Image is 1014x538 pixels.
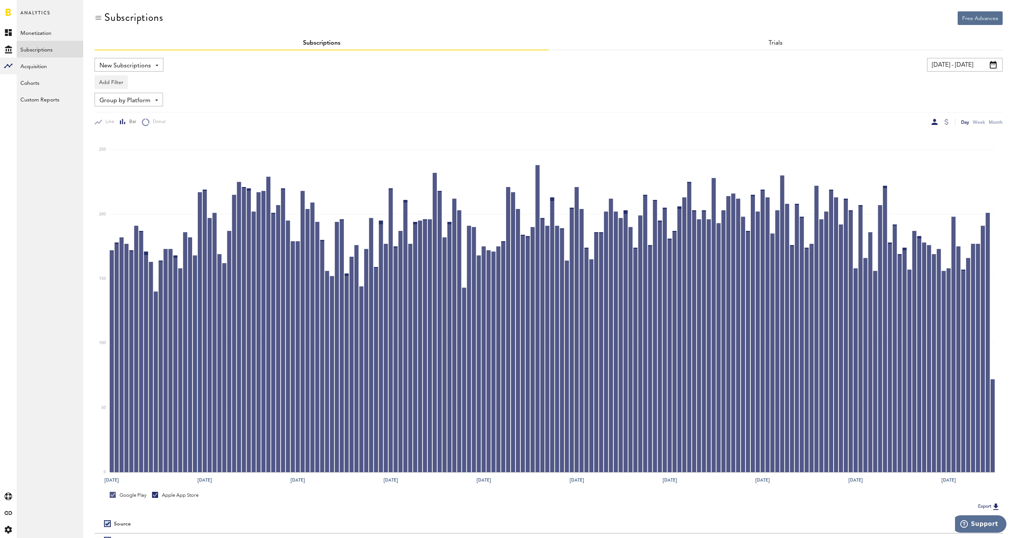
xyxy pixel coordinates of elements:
a: Monetization [17,24,83,41]
text: 0 [104,470,106,474]
div: Period total [558,521,994,527]
text: [DATE] [663,477,677,483]
span: Donut [149,119,166,125]
text: [DATE] [755,477,770,483]
iframe: Opens a widget where you can find more information [955,515,1006,534]
span: New Subscriptions [99,59,151,72]
button: Free Advances [958,11,1003,25]
div: Subscriptions [104,11,163,23]
text: [DATE] [477,477,491,483]
a: Cohorts [17,74,83,91]
div: Google Play [110,492,146,499]
div: Source [114,521,131,527]
span: Line [102,119,114,125]
div: Month [989,118,1003,126]
text: [DATE] [848,477,863,483]
text: 100 [99,342,106,345]
span: Group by Platform [99,94,151,107]
div: Week [973,118,985,126]
a: Trials [769,40,783,46]
text: 200 [99,212,106,216]
text: [DATE] [197,477,212,483]
a: Custom Reports [17,91,83,108]
div: Day [961,118,969,126]
text: 250 [99,148,106,152]
text: 50 [101,406,106,410]
a: Subscriptions [17,41,83,58]
text: [DATE] [570,477,584,483]
span: Bar [126,119,136,125]
a: Acquisition [17,58,83,74]
text: [DATE] [384,477,398,483]
span: Analytics [20,8,50,24]
a: Subscriptions [303,40,340,46]
text: [DATE] [104,477,119,483]
div: Apple App Store [152,492,199,499]
text: [DATE] [290,477,305,483]
button: Add Filter [95,75,128,89]
img: Export [991,502,1000,511]
button: Export [976,502,1003,511]
text: 150 [99,277,106,281]
text: [DATE] [941,477,956,483]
